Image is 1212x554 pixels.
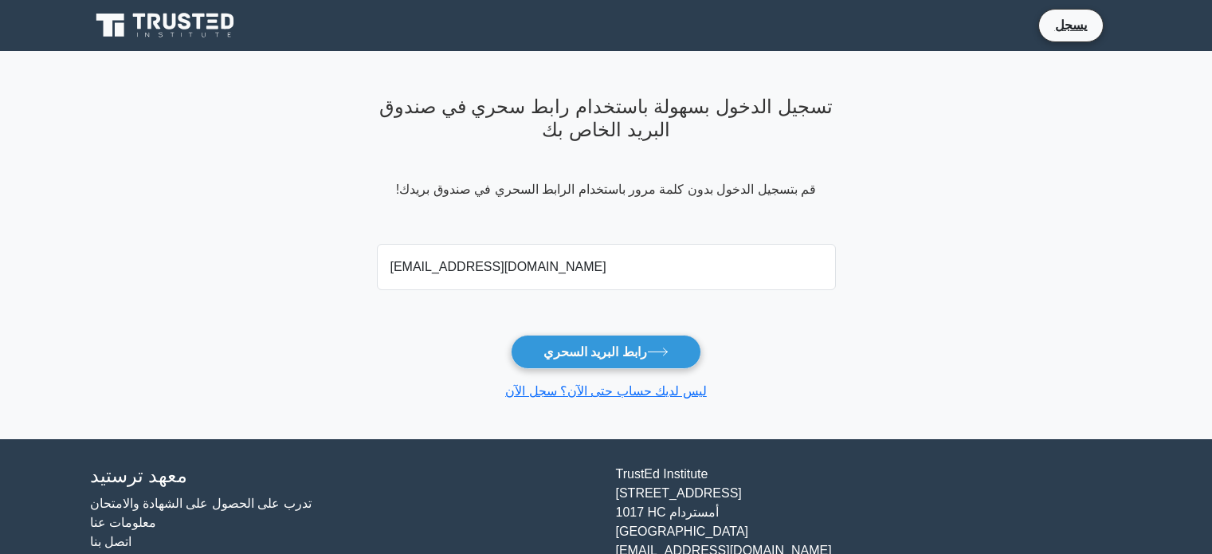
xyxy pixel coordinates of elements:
[90,497,312,510] a: تدرب على الحصول على الشهادة والامتحان
[379,96,833,140] font: تسجيل الدخول بسهولة باستخدام رابط سحري في صندوق البريد الخاص بك
[90,535,131,548] a: اتصل بنا
[1055,18,1087,32] font: يسجل
[396,183,816,196] font: قم بتسجيل الدخول بدون كلمة مرور باستخدام الرابط السحري في صندوق بريدك!
[90,516,156,529] a: معلومات عنا
[616,505,720,519] font: 1017 HC أمستردام
[377,244,836,290] input: بريد إلكتروني
[616,467,708,481] font: TrustEd Institute
[1045,15,1096,35] a: يسجل
[511,335,701,369] button: رابط البريد السحري
[90,465,188,486] font: معهد ترستيد
[616,525,749,538] font: [GEOGRAPHIC_DATA]
[543,345,647,359] font: رابط البريد السحري
[616,486,742,500] font: [STREET_ADDRESS]
[505,384,707,398] a: ليس لديك حساب حتى الآن؟ سجل الآن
